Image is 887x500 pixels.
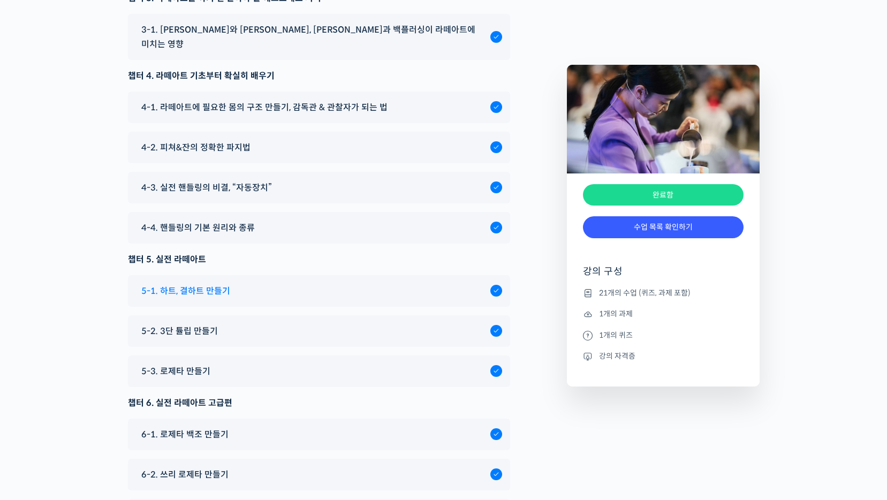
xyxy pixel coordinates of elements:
[98,356,111,365] span: 대화
[583,265,744,286] h4: 강의 구성
[136,100,502,115] a: 4-1. 라떼아트에 필요한 몸의 구조 만들기, 감독관 & 관찰자가 되는 법
[136,22,502,51] a: 3-1. [PERSON_NAME]와 [PERSON_NAME], [PERSON_NAME]과 백플러싱이 라떼아트에 미치는 영향
[3,339,71,366] a: 홈
[141,22,485,51] span: 3-1. [PERSON_NAME]와 [PERSON_NAME], [PERSON_NAME]과 백플러싱이 라떼아트에 미치는 영향
[141,467,229,482] span: 6-2. 쓰리 로제타 만들기
[583,184,744,206] div: 완료함
[141,364,210,378] span: 5-3. 로제타 만들기
[141,140,251,155] span: 4-2. 피쳐&잔의 정확한 파지법
[141,324,218,338] span: 5-2. 3단 튤립 만들기
[138,339,206,366] a: 설정
[136,284,502,298] a: 5-1. 하트, 결하트 만들기
[136,364,502,378] a: 5-3. 로제타 만들기
[583,308,744,321] li: 1개의 과제
[128,69,510,83] div: 챕터 4. 라떼아트 기초부터 확실히 배우기
[141,100,388,115] span: 4-1. 라떼아트에 필요한 몸의 구조 만들기, 감독관 & 관찰자가 되는 법
[136,427,502,442] a: 6-1. 로제타 백조 만들기
[583,216,744,238] a: 수업 목록 확인하기
[136,467,502,482] a: 6-2. 쓰리 로제타 만들기
[165,355,178,364] span: 설정
[136,180,502,195] a: 4-3. 실전 핸들링의 비결, “자동장치”
[34,355,40,364] span: 홈
[141,284,230,298] span: 5-1. 하트, 결하트 만들기
[141,427,229,442] span: 6-1. 로제타 백조 만들기
[141,180,272,195] span: 4-3. 실전 핸들링의 비결, “자동장치”
[136,140,502,155] a: 4-2. 피쳐&잔의 정확한 파지법
[141,221,255,235] span: 4-4. 핸들링의 기본 원리와 종류
[583,329,744,342] li: 1개의 퀴즈
[128,252,510,267] div: 챕터 5. 실전 라떼아트
[136,324,502,338] a: 5-2. 3단 튤립 만들기
[583,350,744,362] li: 강의 자격증
[583,286,744,299] li: 21개의 수업 (퀴즈, 과제 포함)
[136,221,502,235] a: 4-4. 핸들링의 기본 원리와 종류
[128,396,510,410] div: 챕터 6. 실전 라떼아트 고급편
[71,339,138,366] a: 대화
